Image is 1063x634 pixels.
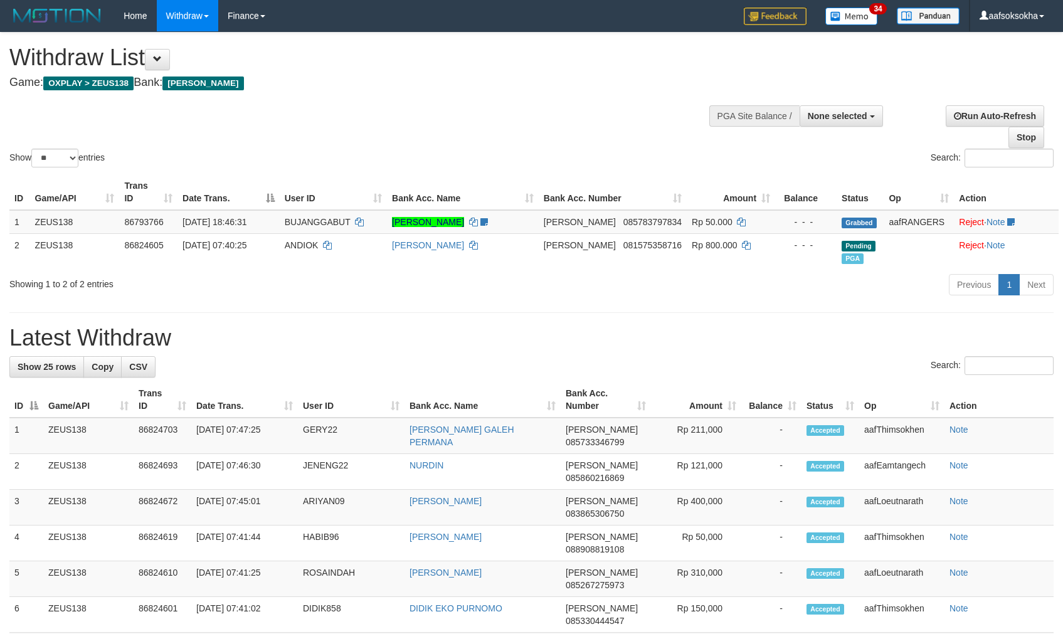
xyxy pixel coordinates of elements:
th: Bank Acc. Number: activate to sort column ascending [561,382,651,418]
span: 86824605 [124,240,163,250]
span: [PERSON_NAME] [566,532,638,542]
span: 34 [869,3,886,14]
a: NURDIN [410,460,443,470]
span: Copy 088908819108 to clipboard [566,544,624,554]
td: · [954,233,1059,269]
th: Date Trans.: activate to sort column descending [177,174,280,210]
span: Copy 085733346799 to clipboard [566,437,624,447]
span: [PERSON_NAME] [544,217,616,227]
td: - [741,526,801,561]
a: Next [1019,274,1054,295]
th: Game/API: activate to sort column ascending [30,174,120,210]
h1: Latest Withdraw [9,325,1054,351]
a: Note [986,217,1005,227]
div: - - - [780,216,832,228]
select: Showentries [31,149,78,167]
span: [DATE] 07:40:25 [182,240,246,250]
td: [DATE] 07:41:44 [191,526,298,561]
td: Rp 400,000 [651,490,741,526]
th: Op: activate to sort column ascending [859,382,944,418]
td: 86824619 [134,526,191,561]
td: - [741,561,801,597]
th: Trans ID: activate to sort column ascending [119,174,177,210]
img: Button%20Memo.svg [825,8,878,25]
th: Balance [775,174,837,210]
td: [DATE] 07:45:01 [191,490,298,526]
span: Copy 085860216869 to clipboard [566,473,624,483]
img: panduan.png [897,8,960,24]
td: aafThimsokhen [859,526,944,561]
a: Note [949,496,968,506]
th: Amount: activate to sort column ascending [651,382,741,418]
td: ZEUS138 [30,210,120,234]
td: 86824703 [134,418,191,454]
a: Show 25 rows [9,356,84,378]
button: None selected [800,105,883,127]
span: Accepted [807,604,844,615]
td: aafThimsokhen [859,418,944,454]
td: 2 [9,233,30,269]
span: [PERSON_NAME] [544,240,616,250]
a: [PERSON_NAME] [410,496,482,506]
a: Note [949,568,968,578]
td: ZEUS138 [43,561,134,597]
span: Grabbed [842,218,877,228]
span: [DATE] 18:46:31 [182,217,246,227]
a: Note [986,240,1005,250]
span: Copy 085267275973 to clipboard [566,580,624,590]
td: 86824672 [134,490,191,526]
td: 1 [9,418,43,454]
th: Trans ID: activate to sort column ascending [134,382,191,418]
a: Run Auto-Refresh [946,105,1044,127]
span: None selected [808,111,867,121]
td: Rp 211,000 [651,418,741,454]
th: Op: activate to sort column ascending [884,174,954,210]
label: Search: [931,149,1054,167]
th: Balance: activate to sort column ascending [741,382,801,418]
a: Note [949,603,968,613]
span: Rp 50.000 [692,217,732,227]
td: Rp 310,000 [651,561,741,597]
th: User ID: activate to sort column ascending [280,174,387,210]
td: aafEamtangech [859,454,944,490]
td: GERY22 [298,418,405,454]
td: [DATE] 07:46:30 [191,454,298,490]
span: Copy [92,362,114,372]
a: Note [949,532,968,542]
td: 6 [9,597,43,633]
a: [PERSON_NAME] [410,568,482,578]
span: Rp 800.000 [692,240,737,250]
span: BUJANGGABUT [285,217,351,227]
input: Search: [965,149,1054,167]
th: Game/API: activate to sort column ascending [43,382,134,418]
td: Rp 150,000 [651,597,741,633]
div: PGA Site Balance / [709,105,800,127]
a: Stop [1008,127,1044,148]
span: [PERSON_NAME] [566,603,638,613]
a: Reject [959,217,984,227]
td: ROSAINDAH [298,561,405,597]
a: 1 [998,274,1020,295]
span: Accepted [807,497,844,507]
a: [PERSON_NAME] [392,217,464,227]
td: DIDIK858 [298,597,405,633]
div: Showing 1 to 2 of 2 entries [9,273,433,290]
td: 3 [9,490,43,526]
h1: Withdraw List [9,45,696,70]
th: Action [944,382,1054,418]
td: ZEUS138 [43,418,134,454]
td: aafThimsokhen [859,597,944,633]
span: Accepted [807,568,844,579]
th: ID [9,174,30,210]
img: Feedback.jpg [744,8,807,25]
span: Copy 081575358716 to clipboard [623,240,682,250]
span: [PERSON_NAME] [566,425,638,435]
th: Status: activate to sort column ascending [801,382,859,418]
span: Accepted [807,532,844,543]
span: Accepted [807,461,844,472]
td: HABIB96 [298,526,405,561]
td: 5 [9,561,43,597]
td: - [741,490,801,526]
a: Reject [959,240,984,250]
span: [PERSON_NAME] [162,77,243,90]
